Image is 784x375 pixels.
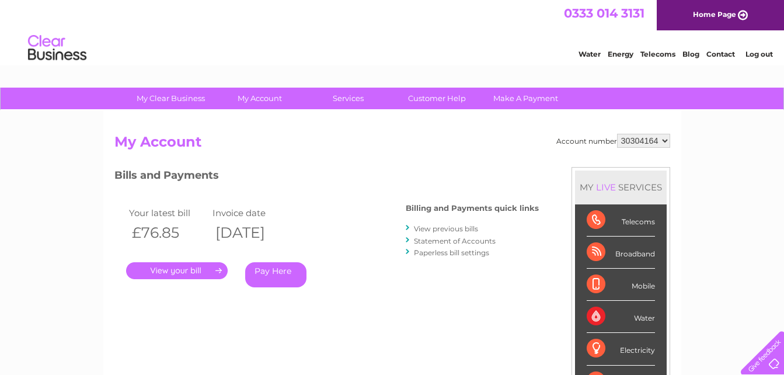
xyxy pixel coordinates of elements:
div: LIVE [594,182,618,193]
div: Clear Business is a trading name of Verastar Limited (registered in [GEOGRAPHIC_DATA] No. 3667643... [117,6,668,57]
div: Water [587,301,655,333]
a: . [126,262,228,279]
div: MY SERVICES [575,171,667,204]
a: Paperless bill settings [414,248,489,257]
a: View previous bills [414,224,478,233]
h4: Billing and Payments quick links [406,204,539,213]
h3: Bills and Payments [114,167,539,187]
h2: My Account [114,134,670,156]
a: Log out [745,50,773,58]
img: logo.png [27,30,87,66]
a: Contact [706,50,735,58]
div: Broadband [587,237,655,269]
div: Telecoms [587,204,655,237]
a: My Account [211,88,308,109]
th: £76.85 [126,221,210,245]
a: Customer Help [389,88,485,109]
a: Services [300,88,396,109]
a: Energy [608,50,633,58]
a: Pay Here [245,262,306,287]
a: 0333 014 3131 [564,6,644,20]
td: Your latest bill [126,205,210,221]
a: Make A Payment [478,88,574,109]
td: Invoice date [210,205,294,221]
a: Telecoms [640,50,675,58]
a: Blog [682,50,699,58]
div: Mobile [587,269,655,301]
th: [DATE] [210,221,294,245]
a: Water [579,50,601,58]
a: My Clear Business [123,88,219,109]
div: Electricity [587,333,655,365]
div: Account number [556,134,670,148]
a: Statement of Accounts [414,237,496,245]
